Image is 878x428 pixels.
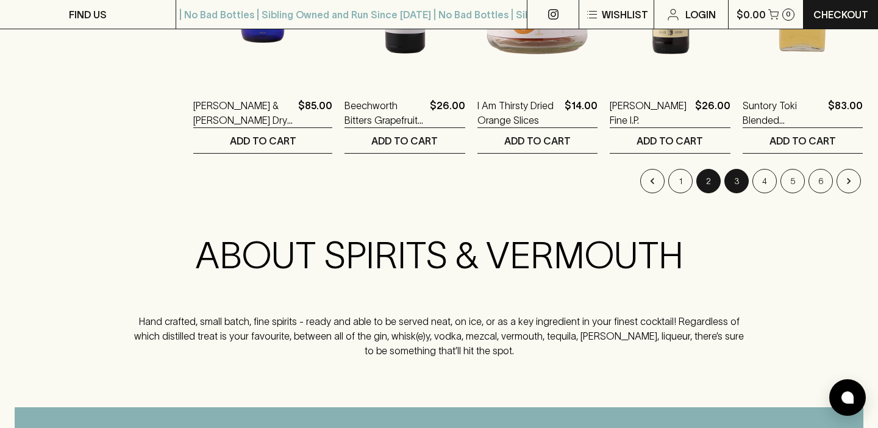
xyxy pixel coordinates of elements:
[685,7,716,22] p: Login
[565,98,598,127] p: $14.00
[504,134,571,148] p: ADD TO CART
[752,169,777,193] button: Go to page 4
[737,7,766,22] p: $0.00
[610,98,690,127] a: [PERSON_NAME] Fine I.P.
[640,169,665,193] button: Go to previous page
[743,98,823,127] a: Suntory Toki Blended Japanese Whisky
[769,134,836,148] p: ADD TO CART
[193,128,332,153] button: ADD TO CART
[828,98,863,127] p: $83.00
[841,391,854,404] img: bubble-icon
[695,98,730,127] p: $26.00
[344,98,424,127] a: Beechworth Bitters Grapefruit and Chamomile Bitters
[193,98,293,127] a: [PERSON_NAME] & [PERSON_NAME] Dry Gin
[837,169,861,193] button: Go to next page
[602,7,648,22] p: Wishlist
[477,128,598,153] button: ADD TO CART
[132,314,746,358] p: Hand crafted, small batch, fine spirits - ready and able to be served neat, on ice, or as a key i...
[69,7,107,22] p: FIND US
[193,169,863,193] nav: pagination navigation
[610,128,730,153] button: ADD TO CART
[696,169,721,193] button: page 2
[813,7,868,22] p: Checkout
[637,134,703,148] p: ADD TO CART
[786,11,791,18] p: 0
[132,234,746,277] h2: ABOUT SPIRITS & VERMOUTH
[808,169,833,193] button: Go to page 6
[371,134,438,148] p: ADD TO CART
[230,134,296,148] p: ADD TO CART
[668,169,693,193] button: Go to page 1
[743,128,863,153] button: ADD TO CART
[477,98,560,127] a: I Am Thirsty Dried Orange Slices
[298,98,332,127] p: $85.00
[780,169,805,193] button: Go to page 5
[430,98,465,127] p: $26.00
[344,128,465,153] button: ADD TO CART
[724,169,749,193] button: Go to page 3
